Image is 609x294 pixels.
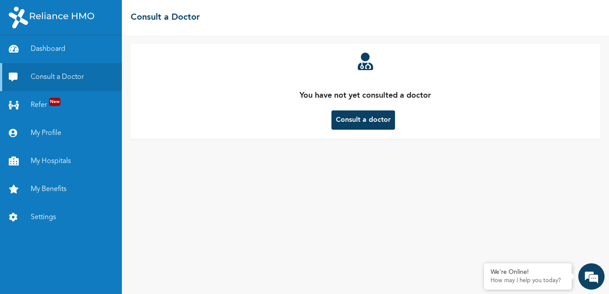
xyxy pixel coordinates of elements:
div: Minimize live chat window [144,4,165,25]
div: We're Online! [491,269,565,276]
button: Consult a doctor [331,110,395,130]
img: d_794563401_company_1708531726252_794563401 [16,44,36,66]
h2: Consult a Doctor [131,11,200,24]
p: You have not yet consulted a doctor [299,90,431,102]
img: RelianceHMO's Logo [9,7,94,28]
span: We're online! [51,99,121,188]
span: Conversation [4,263,86,269]
div: FAQs [86,248,167,275]
div: Chat with us now [46,49,147,60]
span: New [49,98,61,106]
p: How may I help you today? [491,277,565,284]
textarea: Type your message and hit 'Enter' [4,217,167,248]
